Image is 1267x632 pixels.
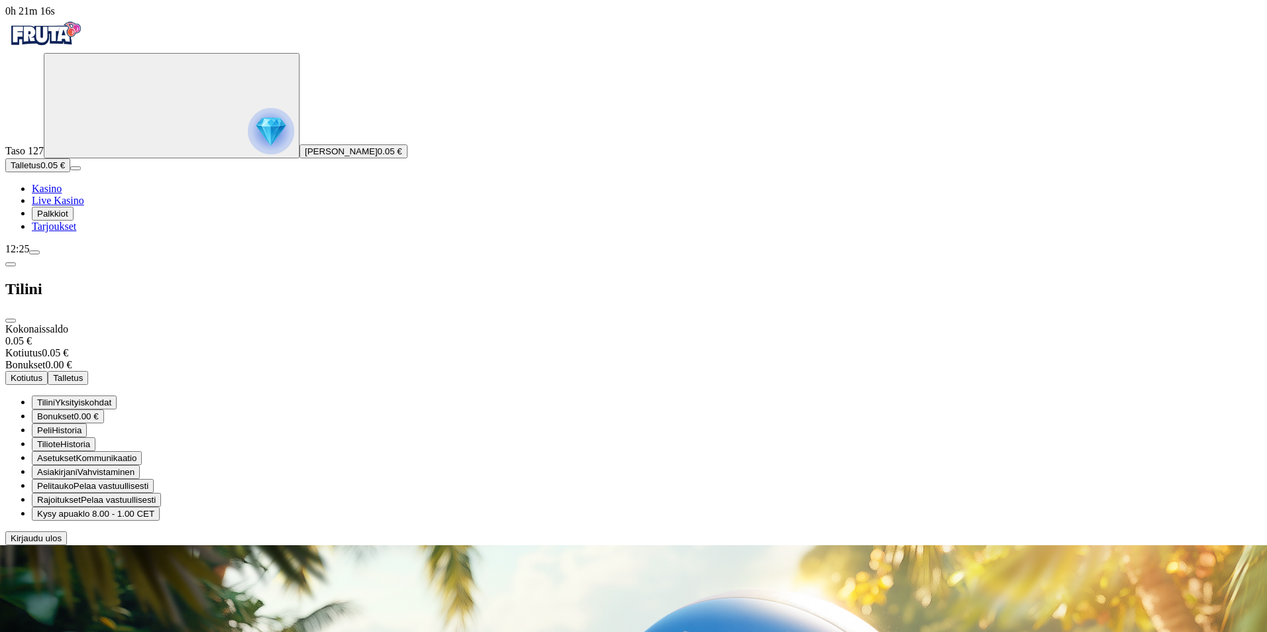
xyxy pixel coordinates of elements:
span: Vahvistaminen [78,467,135,477]
button: Kotiutus [5,371,48,385]
span: Pelaa vastuullisesti [74,481,148,491]
span: Pelaa vastuullisesti [81,495,156,505]
div: 0.05 € [5,347,1262,359]
button: user-circle iconTiliniYksityiskohdat [32,395,117,409]
span: user session time [5,5,55,17]
button: menu [70,166,81,170]
span: Asiakirjani [37,467,78,477]
button: smiley iconBonukset0.00 € [32,409,104,423]
h2: Tilini [5,280,1262,298]
button: history iconPeliHistoria [32,423,87,437]
img: reward progress [248,108,294,154]
button: [PERSON_NAME]0.05 € [300,144,408,158]
span: Kysy apua [37,509,78,519]
span: Talletus [11,160,40,170]
a: gift-inverted iconTarjoukset [32,221,76,232]
button: menu [29,250,40,254]
span: Kotiutus [11,373,42,383]
button: reward progress [44,53,300,158]
img: Fruta [5,17,85,50]
button: transactions iconTilioteHistoria [32,437,95,451]
button: chevron-left icon [5,262,16,266]
a: diamond iconKasino [32,183,62,194]
a: Fruta [5,41,85,52]
div: 0.00 € [5,359,1262,371]
span: 12:25 [5,243,29,254]
span: Kotiutus [5,347,42,358]
span: Kasino [32,183,62,194]
div: Kokonaissaldo [5,323,1262,347]
button: Talletus [48,371,88,385]
button: close [5,319,16,323]
span: Yksityiskohdat [55,397,111,407]
span: 0.05 € [40,160,65,170]
button: document iconAsiakirjaniVahvistaminen [32,465,140,479]
button: reward iconPalkkiot [32,207,74,221]
span: [PERSON_NAME] [305,146,378,156]
span: Peli [37,425,52,435]
span: Kommunikaatio [76,453,137,463]
span: Taso 127 [5,145,44,156]
button: clock iconPelitaukoPelaa vastuullisesti [32,479,154,493]
span: 0.00 € [74,411,99,421]
button: limits iconRajoituksetPelaa vastuullisesti [32,493,161,507]
span: Talletus [53,373,83,383]
span: Asetukset [37,453,76,463]
button: toggle iconAsetuksetKommunikaatio [32,451,142,465]
span: Rajoitukset [37,495,81,505]
nav: Primary [5,17,1262,233]
span: Historia [52,425,82,435]
span: 0.05 € [378,146,402,156]
span: klo 8.00 - 1.00 CET [78,509,154,519]
span: Tiliote [37,439,60,449]
span: Tarjoukset [32,221,76,232]
span: Live Kasino [32,195,84,206]
button: Talletusplus icon0.05 € [5,158,70,172]
span: Tilini [37,397,55,407]
button: headphones iconKysy apuaklo 8.00 - 1.00 CET [32,507,160,521]
span: Kirjaudu ulos [11,533,62,543]
span: Pelitauko [37,481,74,491]
span: Palkkiot [37,209,68,219]
span: Bonukset [37,411,74,421]
span: Historia [60,439,90,449]
button: Kirjaudu ulos [5,531,67,545]
a: poker-chip iconLive Kasino [32,195,84,206]
div: 0.05 € [5,335,1262,347]
span: Bonukset [5,359,45,370]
